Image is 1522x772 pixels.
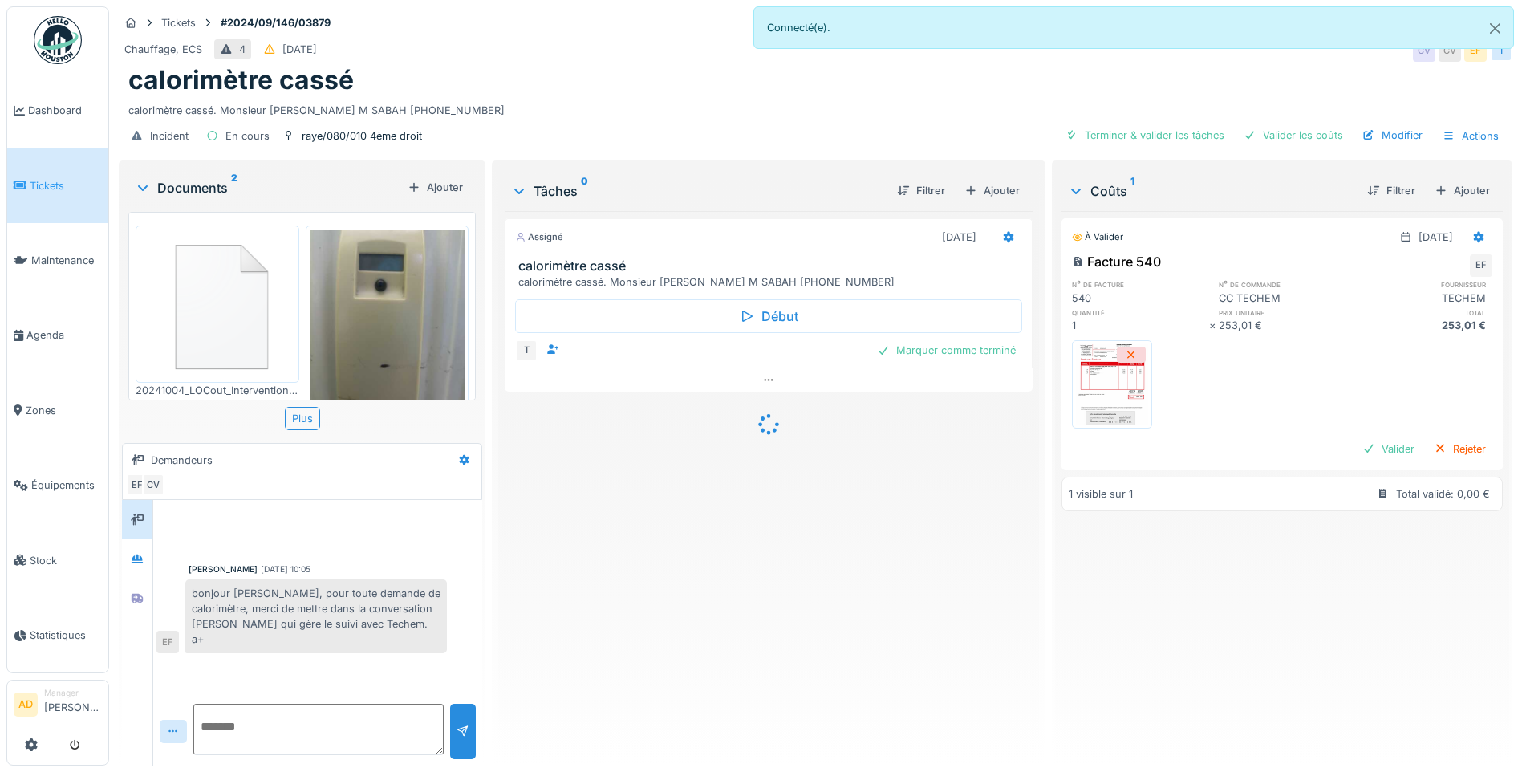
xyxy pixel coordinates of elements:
[1427,438,1492,460] div: Rejeter
[124,42,202,57] div: Chauffage, ECS
[518,258,1025,274] h3: calorimètre cassé
[1470,254,1492,277] div: EF
[7,598,108,672] a: Statistiques
[239,42,246,57] div: 4
[150,128,189,144] div: Incident
[214,15,337,30] strong: #2024/09/146/03879
[1428,180,1496,201] div: Ajouter
[1356,279,1492,290] h6: fournisseur
[189,563,258,575] div: [PERSON_NAME]
[871,339,1022,361] div: Marquer comme terminé
[1356,318,1492,333] div: 253,01 €
[14,687,102,725] a: AD Manager[PERSON_NAME]
[14,693,38,717] li: AD
[1219,318,1355,333] div: 253,01 €
[1435,124,1506,148] div: Actions
[891,180,952,201] div: Filtrer
[958,180,1026,201] div: Ajouter
[302,128,422,144] div: raye/080/010 4ème droit
[401,177,469,198] div: Ajouter
[7,223,108,298] a: Maintenance
[34,16,82,64] img: Badge_color-CXgf-gQk.svg
[261,563,310,575] div: [DATE] 10:05
[1076,344,1148,425] img: bgw04zaht9yse4cwo82p0bevwlxz
[7,298,108,372] a: Agenda
[1219,291,1355,306] div: CC TECHEM
[31,477,102,493] span: Équipements
[1356,291,1492,306] div: TECHEM
[44,687,102,699] div: Manager
[31,253,102,268] span: Maintenance
[128,65,354,95] h1: calorimètre cassé
[1356,438,1421,460] div: Valider
[7,448,108,522] a: Équipements
[1072,318,1208,333] div: 1
[1069,486,1133,502] div: 1 visible sur 1
[26,403,102,418] span: Zones
[1059,124,1231,146] div: Terminer & valider les tâches
[151,453,213,468] div: Demandeurs
[140,230,295,378] img: 84750757-fdcc6f00-afbb-11ea-908a-1074b026b06b.png
[225,128,270,144] div: En cours
[185,579,447,654] div: bonjour [PERSON_NAME], pour toute demande de calorimètre, merci de mettre dans la conversation [P...
[1209,318,1220,333] div: ×
[128,96,1503,118] div: calorimètre cassé. Monsieur [PERSON_NAME] M SABAH [PHONE_NUMBER]
[1356,124,1429,146] div: Modifier
[515,230,563,244] div: Assigné
[753,6,1515,49] div: Connecté(e).
[156,631,179,653] div: EF
[1130,181,1134,201] sup: 1
[1219,307,1355,318] h6: prix unitaire
[7,148,108,222] a: Tickets
[1413,39,1435,62] div: CV
[136,383,299,398] div: 20241004_LOCout_Intervention Techem_Rayé 80-10.docx
[1464,39,1487,62] div: EF
[282,42,317,57] div: [DATE]
[231,178,237,197] sup: 2
[7,522,108,597] a: Stock
[1439,39,1461,62] div: CV
[142,473,164,496] div: CV
[1490,39,1512,62] div: T
[515,299,1022,333] div: Début
[581,181,588,201] sup: 0
[1068,181,1354,201] div: Coûts
[515,339,538,362] div: T
[1361,180,1422,201] div: Filtrer
[285,407,320,430] div: Plus
[942,230,976,245] div: [DATE]
[1477,7,1513,50] button: Close
[1072,252,1161,271] div: Facture 540
[28,103,102,118] span: Dashboard
[310,230,465,437] img: ktrnzowror7c7wemfqouvvmbmxhx
[44,687,102,721] li: [PERSON_NAME]
[518,274,1025,290] div: calorimètre cassé. Monsieur [PERSON_NAME] M SABAH [PHONE_NUMBER]
[7,73,108,148] a: Dashboard
[511,181,884,201] div: Tâches
[30,553,102,568] span: Stock
[135,178,401,197] div: Documents
[1396,486,1490,502] div: Total validé: 0,00 €
[126,473,148,496] div: EF
[1237,124,1350,146] div: Valider les coûts
[1419,230,1453,245] div: [DATE]
[7,373,108,448] a: Zones
[1072,307,1208,318] h6: quantité
[30,178,102,193] span: Tickets
[30,628,102,643] span: Statistiques
[161,15,196,30] div: Tickets
[26,327,102,343] span: Agenda
[1072,230,1123,244] div: À valider
[1072,279,1208,290] h6: n° de facture
[1219,279,1355,290] h6: n° de commande
[1072,291,1208,306] div: 540
[1356,307,1492,318] h6: total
